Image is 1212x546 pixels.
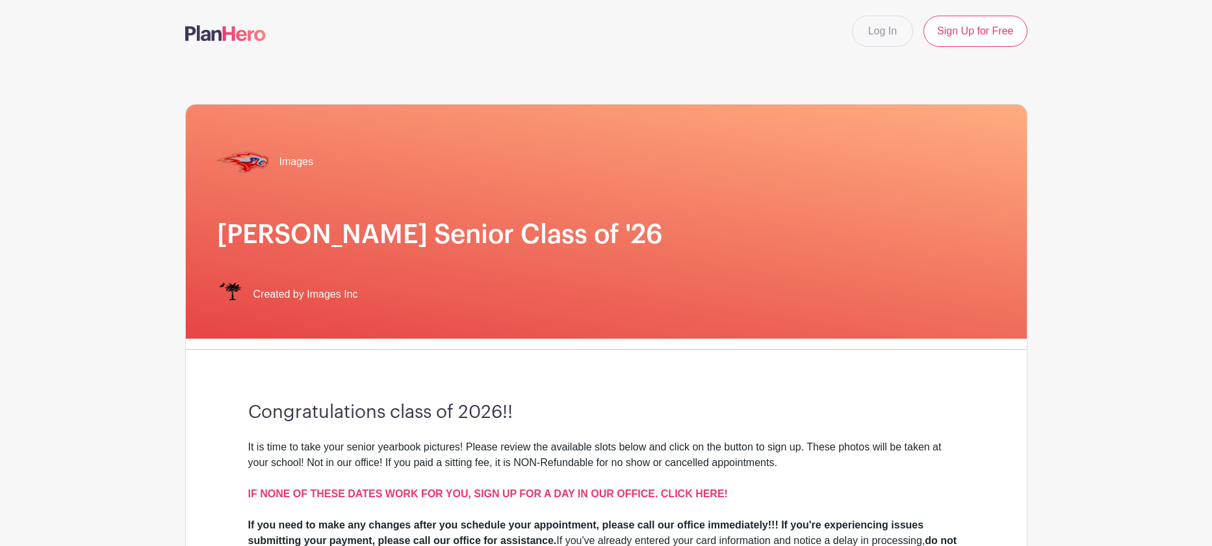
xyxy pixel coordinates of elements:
span: Images [279,154,313,170]
div: It is time to take your senior yearbook pictures! Please review the available slots below and cli... [248,439,964,486]
a: Sign Up for Free [923,16,1027,47]
img: logo-507f7623f17ff9eddc593b1ce0a138ce2505c220e1c5a4e2b4648c50719b7d32.svg [185,25,266,41]
h1: [PERSON_NAME] Senior Class of '26 [217,219,996,250]
img: hammond%20transp.%20(1).png [217,136,269,188]
span: Created by Images Inc [253,287,358,302]
a: Log In [852,16,913,47]
img: IMAGES%20logo%20transparenT%20PNG%20s.png [217,281,243,307]
h3: Congratulations class of 2026!! [248,402,964,424]
strong: If you need to make any changes after you schedule your appointment, please call our office immed... [248,519,924,546]
a: IF NONE OF THESE DATES WORK FOR YOU, SIGN UP FOR A DAY IN OUR OFFICE. CLICK HERE! [248,488,728,499]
